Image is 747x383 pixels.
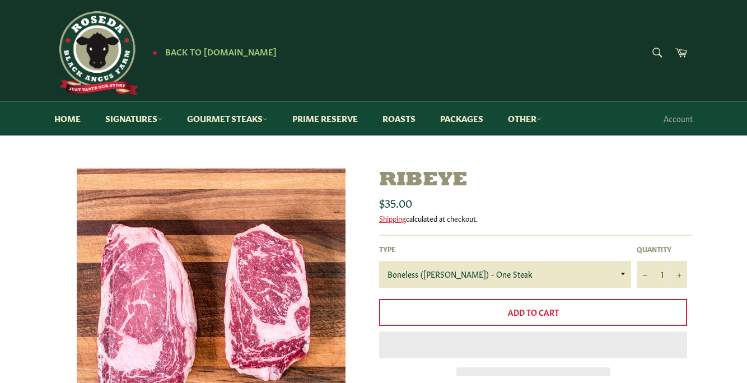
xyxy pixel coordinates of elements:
span: Add to Cart [508,306,559,317]
a: Prime Reserve [281,101,369,136]
a: Signatures [94,101,174,136]
a: Packages [429,101,494,136]
button: Increase item quantity by one [670,261,687,288]
a: Account [658,102,698,135]
span: Back to [DOMAIN_NAME] [165,45,277,57]
span: $35.00 [379,194,412,210]
a: ★ Back to [DOMAIN_NAME] [146,48,277,57]
div: calculated at checkout. [379,213,693,223]
a: Home [43,101,92,136]
a: Roasts [371,101,427,136]
button: Reduce item quantity by one [637,261,653,288]
button: Add to Cart [379,299,687,326]
a: Gourmet Steaks [176,101,279,136]
span: ★ [152,48,158,57]
img: Roseda Beef [54,11,138,95]
label: Type [379,244,631,254]
a: Shipping [379,213,406,223]
label: Quantity [637,244,687,254]
a: Other [497,101,553,136]
h1: Ribeye [379,169,693,193]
